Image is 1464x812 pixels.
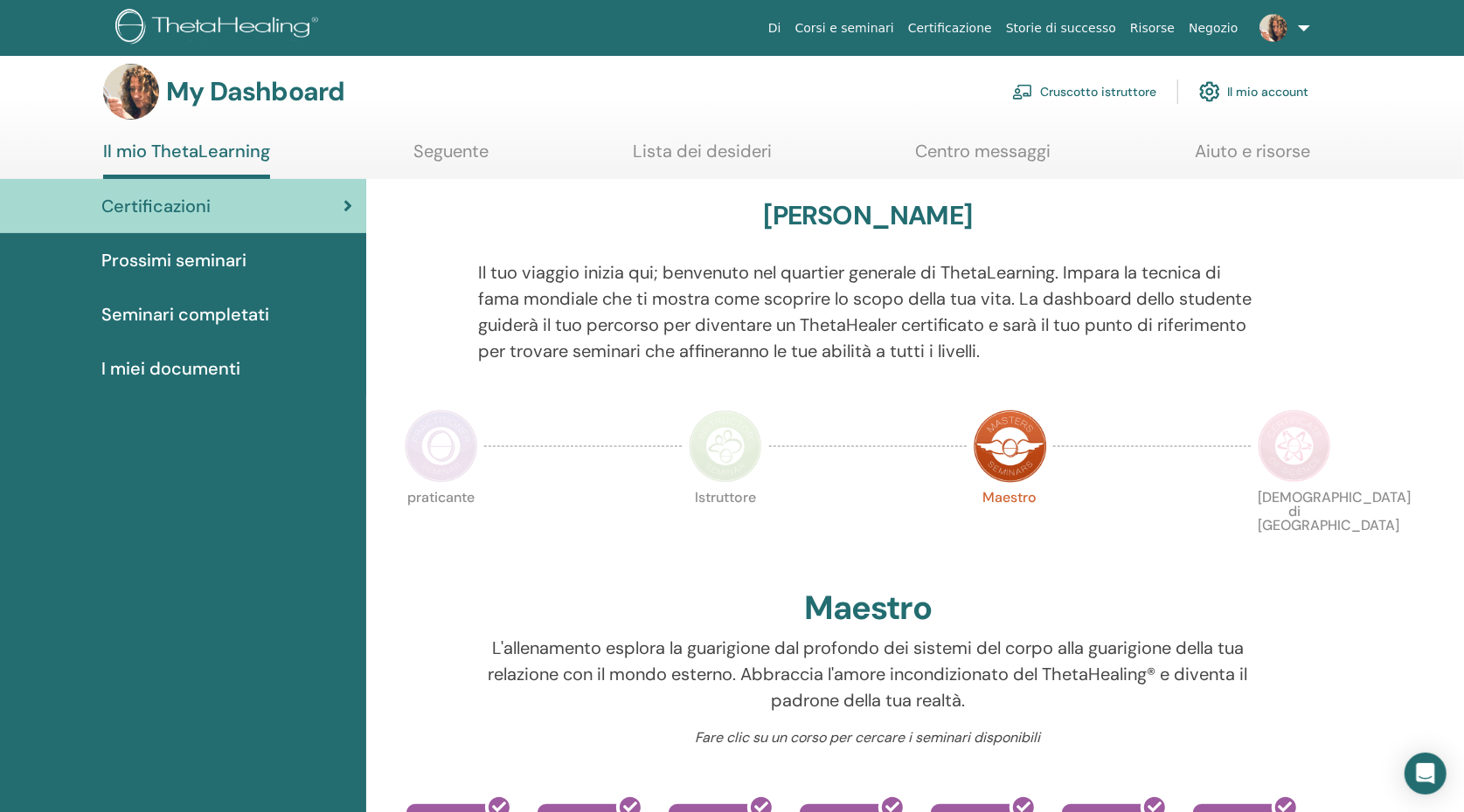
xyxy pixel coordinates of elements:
[101,355,240,382] span: I miei documenti
[1259,14,1287,42] img: default.jpg
[103,141,270,179] a: Il mio ThetaLearning
[405,491,478,564] p: praticante
[1199,72,1308,111] a: Il mio account
[1012,84,1033,100] img: chalkboard-teacher.svg
[1182,12,1245,45] a: Negozio
[478,259,1258,364] p: Il tuo viaggio inizia qui; benvenuto nel quartier generale di ThetaLearning. Impara la tecnica di...
[804,588,932,629] h2: Maestro
[166,76,344,107] h3: My Dashboard
[999,12,1123,45] a: Storie di successo
[764,200,973,231] h3: [PERSON_NAME]
[633,141,772,175] a: Lista dei desideri
[788,12,901,45] a: Corsi e seminari
[1199,77,1220,107] img: cog.svg
[101,193,211,219] span: Certificazioni
[101,301,269,327] span: Seminari completati
[101,247,246,273] span: Prossimi seminari
[901,12,999,45] a: Certificazione
[478,635,1258,713] p: L'allenamento esplora la guarigione dal profondo dei sistemi del corpo alla guarigione della tua ...
[1258,409,1331,483] img: Certificate of Science
[974,409,1047,483] img: Master
[1195,141,1310,175] a: Aiuto e risorse
[478,727,1258,748] p: Fare clic su un corso per cercare i seminari disponibili
[761,12,788,45] a: Di
[1405,753,1447,795] div: Open Intercom Messenger
[115,9,324,48] img: logo.png
[1258,491,1331,564] p: [DEMOGRAPHIC_DATA] di [GEOGRAPHIC_DATA]
[689,491,762,564] p: Istruttore
[405,409,478,483] img: Practitioner
[689,409,762,483] img: Instructor
[1012,72,1156,111] a: Cruscotto istruttore
[974,491,1047,564] p: Maestro
[103,64,159,120] img: default.jpg
[1123,12,1182,45] a: Risorse
[414,141,489,175] a: Seguente
[916,141,1051,175] a: Centro messaggi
